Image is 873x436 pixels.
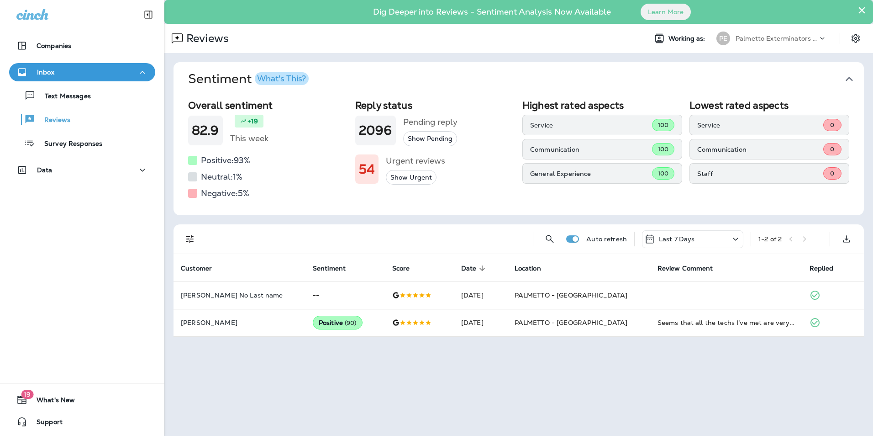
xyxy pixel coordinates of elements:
button: Export as CSV [837,230,856,248]
button: Inbox [9,63,155,81]
p: Communication [530,146,652,153]
button: Search Reviews [541,230,559,248]
button: Learn More [641,4,691,20]
span: Review Comment [657,264,725,272]
p: Inbox [37,69,54,76]
span: Customer [181,265,212,272]
button: Collapse Sidebar [136,5,161,24]
button: What's This? [255,72,309,85]
button: Close [857,3,866,17]
div: What's This? [257,74,306,83]
h1: 54 [359,162,375,177]
h5: Pending reply [403,115,458,129]
span: 100 [658,170,668,177]
p: General Experience [530,170,652,177]
button: Text Messages [9,86,155,105]
td: -- [305,282,385,309]
div: Positive [313,316,363,330]
h5: This week [230,131,268,146]
p: [PERSON_NAME] No Last name [181,292,298,299]
button: Show Pending [403,131,457,146]
span: Support [27,418,63,429]
button: Data [9,161,155,179]
p: Data [37,166,53,174]
span: Sentiment [313,265,346,272]
span: Replied [810,264,845,272]
button: 19What's New [9,391,155,409]
p: Staff [697,170,823,177]
span: 100 [658,121,668,129]
span: Location [515,265,541,272]
p: Dig Deeper into Reviews - Sentiment Analysis Now Available [347,11,637,13]
span: What's New [27,396,75,407]
span: PALMETTO - [GEOGRAPHIC_DATA] [515,291,628,299]
span: Score [392,265,410,272]
span: 19 [21,390,33,399]
h2: Highest rated aspects [522,100,682,111]
p: Service [697,122,823,129]
p: Reviews [35,116,70,125]
span: 0 [830,121,834,129]
span: Customer [181,264,224,272]
span: 100 [658,145,668,153]
td: [DATE] [454,282,507,309]
span: Date [461,265,477,272]
h5: Urgent reviews [386,154,445,168]
span: Date [461,264,489,272]
button: Filters [181,230,199,248]
p: +19 [247,117,258,126]
p: Auto refresh [586,235,627,243]
div: PE [716,32,730,45]
button: Companies [9,37,155,55]
h1: 2096 [359,123,392,138]
span: Replied [810,265,833,272]
p: Text Messages [36,92,91,101]
button: Settings [847,30,864,47]
h5: Negative: 5 % [201,186,249,201]
button: Reviews [9,110,155,129]
h2: Overall sentiment [188,100,348,111]
p: Last 7 Days [659,235,695,243]
h1: 82.9 [192,123,219,138]
span: ( 90 ) [345,319,357,327]
p: Communication [697,146,823,153]
span: Score [392,264,422,272]
span: Location [515,264,553,272]
span: 0 [830,145,834,153]
div: 1 - 2 of 2 [758,235,782,243]
h1: Sentiment [188,71,309,87]
p: [PERSON_NAME] [181,319,298,326]
td: [DATE] [454,309,507,336]
button: Show Urgent [386,170,436,185]
h5: Neutral: 1 % [201,170,242,184]
p: Reviews [183,32,229,45]
button: SentimentWhat's This? [181,62,871,96]
h2: Lowest rated aspects [689,100,849,111]
div: Seems that all the techs I’ve met are very friendly and knowledgeable. Great service!!! Thanks [657,318,795,327]
button: Support [9,413,155,431]
p: Service [530,122,652,129]
div: SentimentWhat's This? [174,96,864,215]
span: 0 [830,170,834,177]
span: Sentiment [313,264,358,272]
p: Companies [37,42,71,49]
button: Survey Responses [9,133,155,153]
h2: Reply status [355,100,515,111]
h5: Positive: 93 % [201,153,250,168]
span: PALMETTO - [GEOGRAPHIC_DATA] [515,319,628,327]
p: Palmetto Exterminators LLC [736,35,818,42]
span: Review Comment [657,265,713,272]
p: Survey Responses [35,140,102,149]
span: Working as: [668,35,707,43]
